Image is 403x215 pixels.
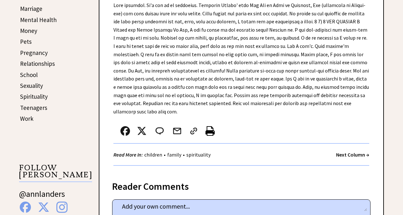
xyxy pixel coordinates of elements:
a: Relationships [20,60,55,67]
a: Spirituality [20,93,48,100]
a: family [166,151,183,158]
img: mail.png [172,126,182,136]
img: x_small.png [137,126,147,136]
a: Money [20,27,37,35]
div: • • [113,151,212,159]
a: Work [20,115,33,122]
a: Teenagers [20,104,47,111]
a: Pregnancy [20,49,48,57]
img: x%20blue.png [38,202,49,213]
a: @annlanders [19,188,65,205]
a: Marriage [20,5,42,12]
a: children [143,151,164,158]
a: Pets [20,38,32,45]
strong: Read More In: [113,151,143,158]
a: Next Column → [336,151,369,158]
div: Reader Comments [112,180,371,190]
img: message_round%202.png [154,126,165,136]
a: spirituality [185,151,212,158]
a: Sexuality [20,82,43,89]
img: link_02.png [189,126,198,136]
img: facebook.png [120,126,130,136]
a: School [20,71,38,79]
a: Mental Health [20,16,57,24]
p: FOLLOW [PERSON_NAME] [19,164,92,182]
img: instagram%20blue.png [56,202,68,213]
img: printer%20icon.png [205,126,215,136]
img: facebook%20blue.png [20,202,31,213]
